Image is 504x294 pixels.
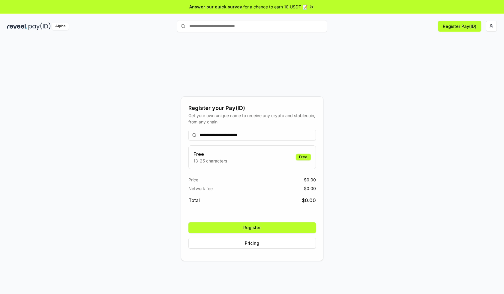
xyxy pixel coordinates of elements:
p: 13-25 characters [193,158,227,164]
span: $ 0.00 [304,185,316,192]
button: Register Pay(ID) [438,21,481,32]
span: Total [188,197,200,204]
img: reveel_dark [7,23,27,30]
div: Get your own unique name to receive any crypto and stablecoin, from any chain [188,112,316,125]
button: Pricing [188,238,316,249]
span: Network fee [188,185,213,192]
h3: Free [193,150,227,158]
img: pay_id [28,23,51,30]
span: Price [188,177,198,183]
div: Alpha [52,23,69,30]
button: Register [188,222,316,233]
span: Answer our quick survey [189,4,242,10]
span: $ 0.00 [304,177,316,183]
span: $ 0.00 [302,197,316,204]
div: Free [296,154,311,160]
div: Register your Pay(ID) [188,104,316,112]
span: for a chance to earn 10 USDT 📝 [243,4,307,10]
